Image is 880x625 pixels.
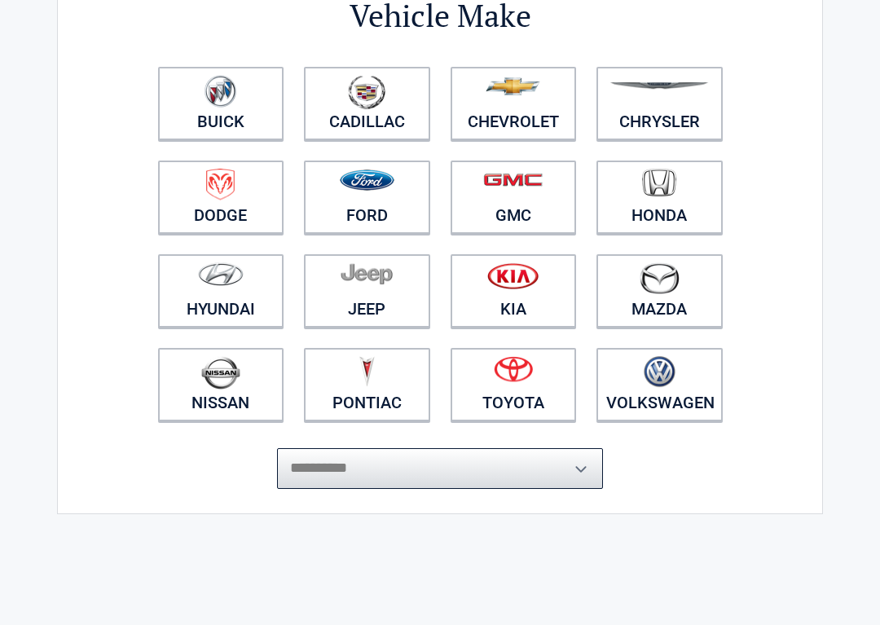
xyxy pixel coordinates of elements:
[304,161,430,234] a: Ford
[198,262,244,286] img: hyundai
[487,262,539,289] img: kia
[348,75,385,109] img: cadillac
[639,262,680,294] img: mazda
[451,348,577,421] a: Toyota
[158,161,284,234] a: Dodge
[158,254,284,328] a: Hyundai
[451,254,577,328] a: Kia
[206,169,235,200] img: dodge
[205,75,236,108] img: buick
[304,67,430,140] a: Cadillac
[304,348,430,421] a: Pontiac
[341,262,393,285] img: jeep
[451,67,577,140] a: Chevrolet
[596,67,723,140] a: Chrysler
[451,161,577,234] a: GMC
[158,67,284,140] a: Buick
[644,356,675,388] img: volkswagen
[359,356,375,387] img: pontiac
[340,169,394,191] img: ford
[596,161,723,234] a: Honda
[201,356,240,390] img: nissan
[609,82,709,90] img: chrysler
[596,348,723,421] a: Volkswagen
[483,173,543,187] img: gmc
[596,254,723,328] a: Mazda
[304,254,430,328] a: Jeep
[642,169,676,197] img: honda
[486,77,540,95] img: chevrolet
[494,356,533,382] img: toyota
[158,348,284,421] a: Nissan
